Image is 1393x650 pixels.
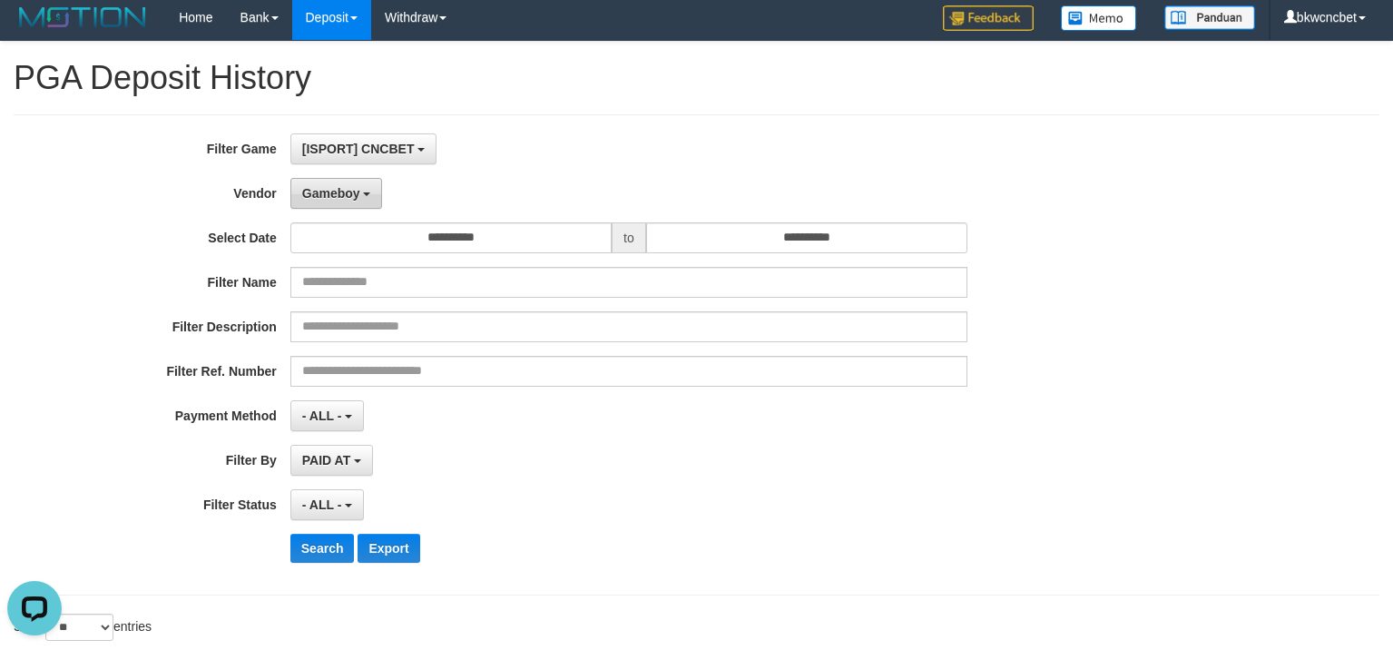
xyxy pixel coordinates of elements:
[302,186,360,201] span: Gameboy
[290,178,383,209] button: Gameboy
[14,4,152,31] img: MOTION_logo.png
[302,142,415,156] span: [ISPORT] CNCBET
[1061,5,1137,31] img: Button%20Memo.svg
[290,489,364,520] button: - ALL -
[290,133,437,164] button: [ISPORT] CNCBET
[290,445,373,476] button: PAID AT
[7,7,62,62] button: Open LiveChat chat widget
[1164,5,1255,30] img: panduan.png
[14,614,152,641] label: Show entries
[943,5,1034,31] img: Feedback.jpg
[290,400,364,431] button: - ALL -
[290,534,355,563] button: Search
[302,497,342,512] span: - ALL -
[302,453,350,468] span: PAID AT
[358,534,419,563] button: Export
[14,60,1379,96] h1: PGA Deposit History
[612,222,646,253] span: to
[45,614,113,641] select: Showentries
[302,409,342,423] span: - ALL -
